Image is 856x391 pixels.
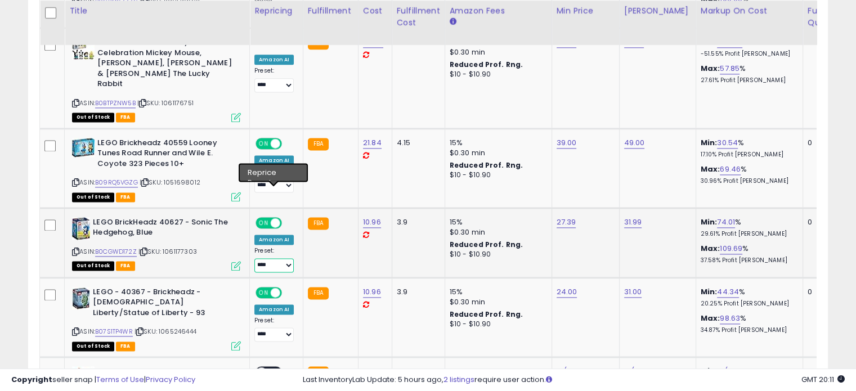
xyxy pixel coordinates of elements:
[72,37,95,60] img: 41mZYnxZHyL._SL40_.jpg
[93,287,230,321] b: LEGO - 40367 - Brickheadz - [DEMOGRAPHIC_DATA] Liberty/Statue of Liberty - 93
[308,217,329,230] small: FBA
[96,374,144,385] a: Terms of Use
[450,138,543,148] div: 15%
[701,230,794,238] p: 29.61% Profit [PERSON_NAME]
[450,47,543,57] div: $0.30 min
[363,137,382,149] a: 21.84
[308,287,329,299] small: FBA
[308,138,329,150] small: FBA
[717,217,735,228] a: 74.01
[280,218,298,227] span: OFF
[254,155,294,165] div: Amazon AI
[450,240,523,249] b: Reduced Prof. Rng.
[280,287,298,297] span: OFF
[701,287,794,308] div: %
[303,375,845,385] div: Last InventoryLab Update: 5 hours ago, require user action.
[701,244,794,264] div: %
[138,247,197,256] span: | SKU: 1061177303
[450,297,543,307] div: $0.30 min
[720,313,740,324] a: 98.63
[443,374,474,385] a: 2 listings
[254,67,294,92] div: Preset:
[624,5,691,17] div: [PERSON_NAME]
[450,70,543,79] div: $10 - $10.90
[254,5,298,17] div: Repricing
[72,192,114,202] span: All listings that are currently out of stock and unavailable for purchase on Amazon
[701,137,718,148] b: Min:
[72,113,114,122] span: All listings that are currently out of stock and unavailable for purchase on Amazon
[72,341,114,351] span: All listings that are currently out of stock and unavailable for purchase on Amazon
[254,55,294,65] div: Amazon AI
[116,113,135,122] span: FBA
[95,178,138,187] a: B09RQ5VGZG
[701,164,794,185] div: %
[397,287,436,297] div: 3.9
[557,137,577,149] a: 39.00
[257,218,271,227] span: ON
[11,374,52,385] strong: Copyright
[116,192,135,202] span: FBA
[135,327,196,336] span: | SKU: 1065246444
[701,37,794,58] div: %
[624,286,642,298] a: 31.00
[72,138,241,200] div: ASIN:
[95,247,137,257] a: B0CGWD172Z
[397,5,440,29] div: Fulfillment Cost
[717,286,739,298] a: 44.34
[701,5,798,17] div: Markup on Cost
[450,160,523,170] b: Reduced Prof. Rng.
[808,5,846,29] div: Fulfillable Quantity
[701,286,718,297] b: Min:
[137,98,194,107] span: | SKU: 1061176751
[72,217,241,269] div: ASIN:
[257,287,271,297] span: ON
[397,217,436,227] div: 3.9
[701,77,794,84] p: 27.61% Profit [PERSON_NAME]
[701,50,794,58] p: -51.55% Profit [PERSON_NAME]
[624,217,642,228] a: 31.99
[701,243,720,254] b: Max:
[450,227,543,237] div: $0.30 min
[720,63,740,74] a: 57.85
[808,287,842,297] div: 0
[72,261,114,271] span: All listings that are currently out of stock and unavailable for purchase on Amazon
[701,257,794,264] p: 37.58% Profit [PERSON_NAME]
[450,250,543,259] div: $10 - $10.90
[72,217,90,240] img: 51nzJwDWd3L._SL40_.jpg
[257,138,271,148] span: ON
[95,327,133,336] a: B07S1TP4WR
[557,217,576,228] a: 27.39
[450,148,543,158] div: $0.30 min
[116,261,135,271] span: FBA
[450,217,543,227] div: 15%
[720,243,742,254] a: 109.69
[72,287,241,349] div: ASIN:
[280,138,298,148] span: OFF
[97,138,234,172] b: LEGO Brickheadz 40559 Looney Tunes Road Runner and Wile E. Coyote 323 Pieces 10+
[808,217,842,227] div: 0
[717,137,738,149] a: 30.54
[701,138,794,159] div: %
[254,247,294,272] div: Preset:
[140,178,200,187] span: | SKU: 1051698012
[801,374,845,385] span: 2025-09-12 20:11 GMT
[254,304,294,314] div: Amazon AI
[93,217,230,241] b: LEGO BrickHeadz 40627 - Sonic The Hedgehog, Blue
[11,375,195,385] div: seller snap | |
[808,138,842,148] div: 0
[69,5,245,17] div: Title
[254,235,294,245] div: Amazon AI
[701,217,794,238] div: %
[363,5,387,17] div: Cost
[557,286,577,298] a: 24.00
[701,326,794,334] p: 34.87% Profit [PERSON_NAME]
[450,287,543,297] div: 15%
[450,170,543,180] div: $10 - $10.90
[450,320,543,329] div: $10 - $10.90
[624,137,645,149] a: 49.00
[363,217,381,228] a: 10.96
[72,138,95,157] img: 512VCLAOw5L._SL40_.jpg
[557,5,615,17] div: Min Price
[146,374,195,385] a: Privacy Policy
[397,138,436,148] div: 4.15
